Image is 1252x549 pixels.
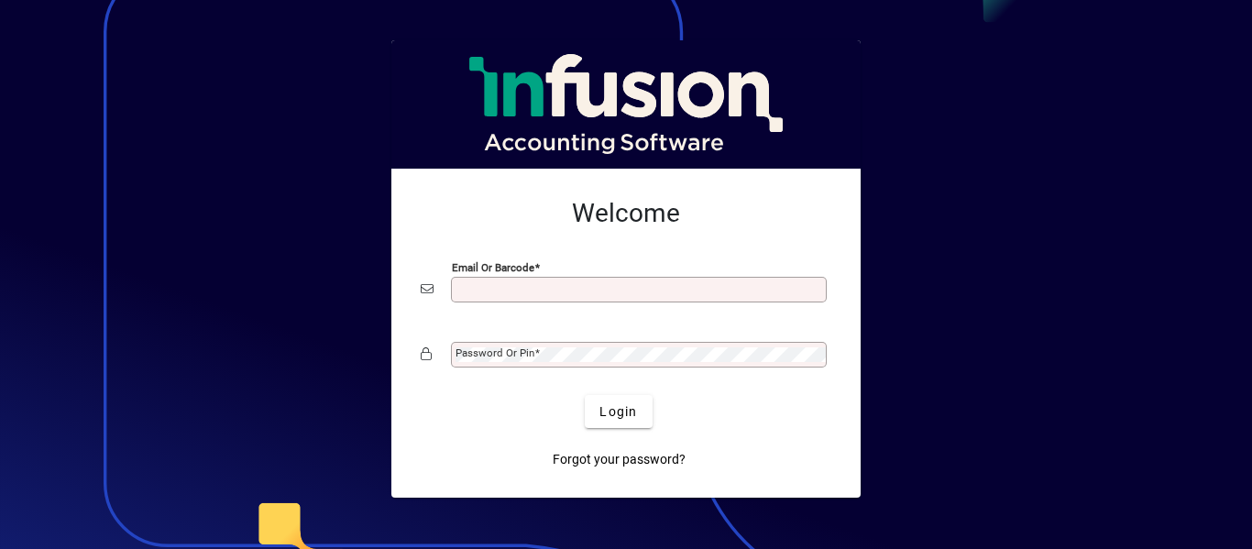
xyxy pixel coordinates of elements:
[553,450,686,469] span: Forgot your password?
[421,198,831,229] h2: Welcome
[545,443,693,476] a: Forgot your password?
[456,346,534,359] mat-label: Password or Pin
[452,261,534,274] mat-label: Email or Barcode
[599,402,637,422] span: Login
[585,395,652,428] button: Login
